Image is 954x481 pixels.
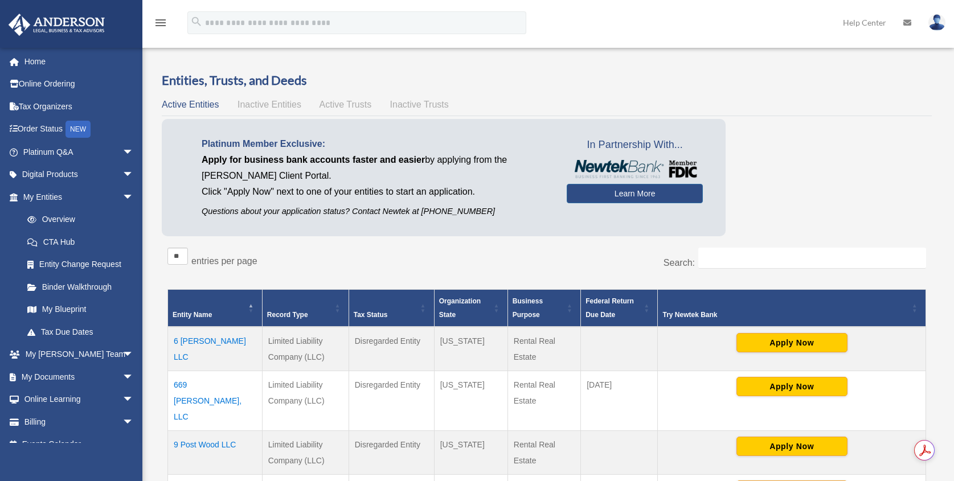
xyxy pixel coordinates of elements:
[439,297,481,319] span: Organization State
[173,311,212,319] span: Entity Name
[122,163,145,187] span: arrow_drop_down
[16,276,145,298] a: Binder Walkthrough
[434,290,507,327] th: Organization State: Activate to sort
[262,371,349,431] td: Limited Liability Company (LLC)
[736,377,847,396] button: Apply Now
[262,327,349,371] td: Limited Liability Company (LLC)
[190,15,203,28] i: search
[16,231,145,253] a: CTA Hub
[434,327,507,371] td: [US_STATE]
[202,155,425,165] span: Apply for business bank accounts faster and easier
[354,311,388,319] span: Tax Status
[8,141,151,163] a: Platinum Q&Aarrow_drop_down
[122,388,145,412] span: arrow_drop_down
[567,136,703,154] span: In Partnership With...
[664,258,695,268] label: Search:
[8,118,151,141] a: Order StatusNEW
[349,327,434,371] td: Disregarded Entity
[154,16,167,30] i: menu
[238,100,301,109] span: Inactive Entities
[662,308,908,322] div: Try Newtek Bank
[65,121,91,138] div: NEW
[122,343,145,367] span: arrow_drop_down
[16,253,145,276] a: Entity Change Request
[191,256,257,266] label: entries per page
[162,72,932,89] h3: Entities, Trusts, and Deeds
[507,327,580,371] td: Rental Real Estate
[658,290,926,327] th: Try Newtek Bank : Activate to sort
[349,371,434,431] td: Disregarded Entity
[8,73,151,96] a: Online Ordering
[390,100,449,109] span: Inactive Trusts
[168,371,263,431] td: 669 [PERSON_NAME], LLC
[168,431,263,475] td: 9 Post Wood LLC
[202,152,550,184] p: by applying from the [PERSON_NAME] Client Portal.
[581,290,658,327] th: Federal Return Due Date: Activate to sort
[8,50,151,73] a: Home
[16,208,140,231] a: Overview
[16,298,145,321] a: My Blueprint
[8,433,151,456] a: Events Calendar
[267,311,308,319] span: Record Type
[122,410,145,434] span: arrow_drop_down
[567,184,703,203] a: Learn More
[202,184,550,200] p: Click "Apply Now" next to one of your entities to start an application.
[572,160,697,178] img: NewtekBankLogoSM.png
[349,290,434,327] th: Tax Status: Activate to sort
[928,14,945,31] img: User Pic
[122,141,145,164] span: arrow_drop_down
[736,437,847,456] button: Apply Now
[507,371,580,431] td: Rental Real Estate
[8,186,145,208] a: My Entitiesarrow_drop_down
[5,14,108,36] img: Anderson Advisors Platinum Portal
[162,100,219,109] span: Active Entities
[8,365,151,388] a: My Documentsarrow_drop_down
[8,343,151,366] a: My [PERSON_NAME] Teamarrow_drop_down
[434,431,507,475] td: [US_STATE]
[16,320,145,343] a: Tax Due Dates
[8,163,151,186] a: Digital Productsarrow_drop_down
[122,365,145,389] span: arrow_drop_down
[8,410,151,433] a: Billingarrow_drop_down
[513,297,543,319] span: Business Purpose
[320,100,372,109] span: Active Trusts
[736,333,847,352] button: Apply Now
[168,290,263,327] th: Entity Name: Activate to invert sorting
[8,388,151,411] a: Online Learningarrow_drop_down
[202,204,550,219] p: Questions about your application status? Contact Newtek at [PHONE_NUMBER]
[581,371,658,431] td: [DATE]
[202,136,550,152] p: Platinum Member Exclusive:
[8,95,151,118] a: Tax Organizers
[154,20,167,30] a: menu
[349,431,434,475] td: Disregarded Entity
[585,297,634,319] span: Federal Return Due Date
[168,327,263,371] td: 6 [PERSON_NAME] LLC
[507,431,580,475] td: Rental Real Estate
[122,186,145,209] span: arrow_drop_down
[262,290,349,327] th: Record Type: Activate to sort
[507,290,580,327] th: Business Purpose: Activate to sort
[262,431,349,475] td: Limited Liability Company (LLC)
[434,371,507,431] td: [US_STATE]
